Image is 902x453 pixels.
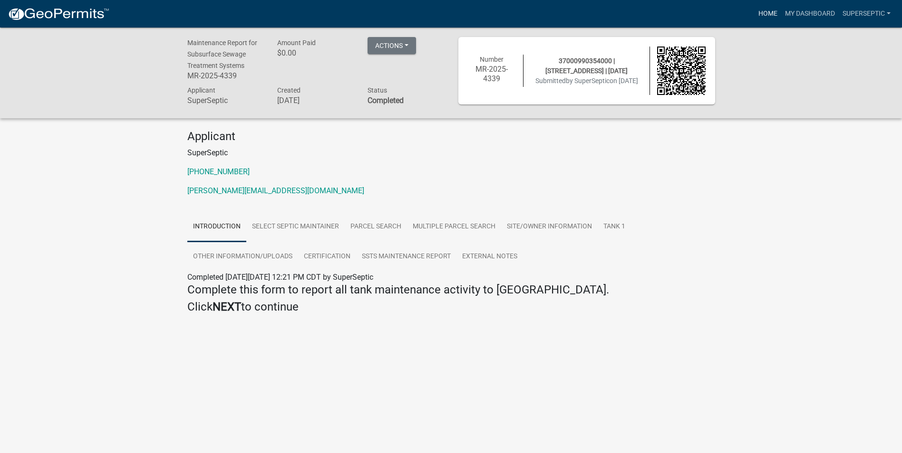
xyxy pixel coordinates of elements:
[187,212,246,242] a: Introduction
[298,242,356,272] a: Certification
[535,77,638,85] span: Submitted on [DATE]
[187,86,215,94] span: Applicant
[368,96,404,105] strong: Completed
[187,147,715,159] p: SuperSeptic
[246,212,345,242] a: Select Septic Maintainer
[598,212,631,242] a: Tank 1
[545,57,628,75] span: 37000990354000 | [STREET_ADDRESS] | [DATE]
[345,212,407,242] a: Parcel search
[187,39,257,69] span: Maintenance Report for Subsurface Sewage Treatment Systems
[356,242,456,272] a: SSTS Maintenance Report
[368,37,416,54] button: Actions
[187,96,263,105] h6: SuperSeptic
[566,77,610,85] span: by SuperSeptic
[468,65,516,83] h6: MR-2025-4339
[368,86,387,94] span: Status
[781,5,839,23] a: My Dashboard
[277,48,353,57] h6: $0.00
[213,300,241,313] strong: NEXT
[407,212,501,242] a: Multiple Parcel Search
[456,242,523,272] a: External Notes
[187,273,373,282] span: Completed [DATE][DATE] 12:21 PM CDT by SuperSeptic
[277,96,353,105] h6: [DATE]
[277,39,316,47] span: Amount Paid
[187,71,263,80] h6: MR-2025-4339
[187,130,715,143] h4: Applicant
[657,47,706,95] img: QR code
[839,5,894,23] a: SuperSeptic
[480,56,504,63] span: Number
[755,5,781,23] a: Home
[187,300,715,314] h4: Click to continue
[187,242,298,272] a: Other Information/Uploads
[277,86,301,94] span: Created
[187,186,364,195] a: [PERSON_NAME][EMAIL_ADDRESS][DOMAIN_NAME]
[187,283,715,297] h4: Complete this form to report all tank maintenance activity to [GEOGRAPHIC_DATA].
[187,167,250,176] a: [PHONE_NUMBER]
[501,212,598,242] a: Site/Owner Information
